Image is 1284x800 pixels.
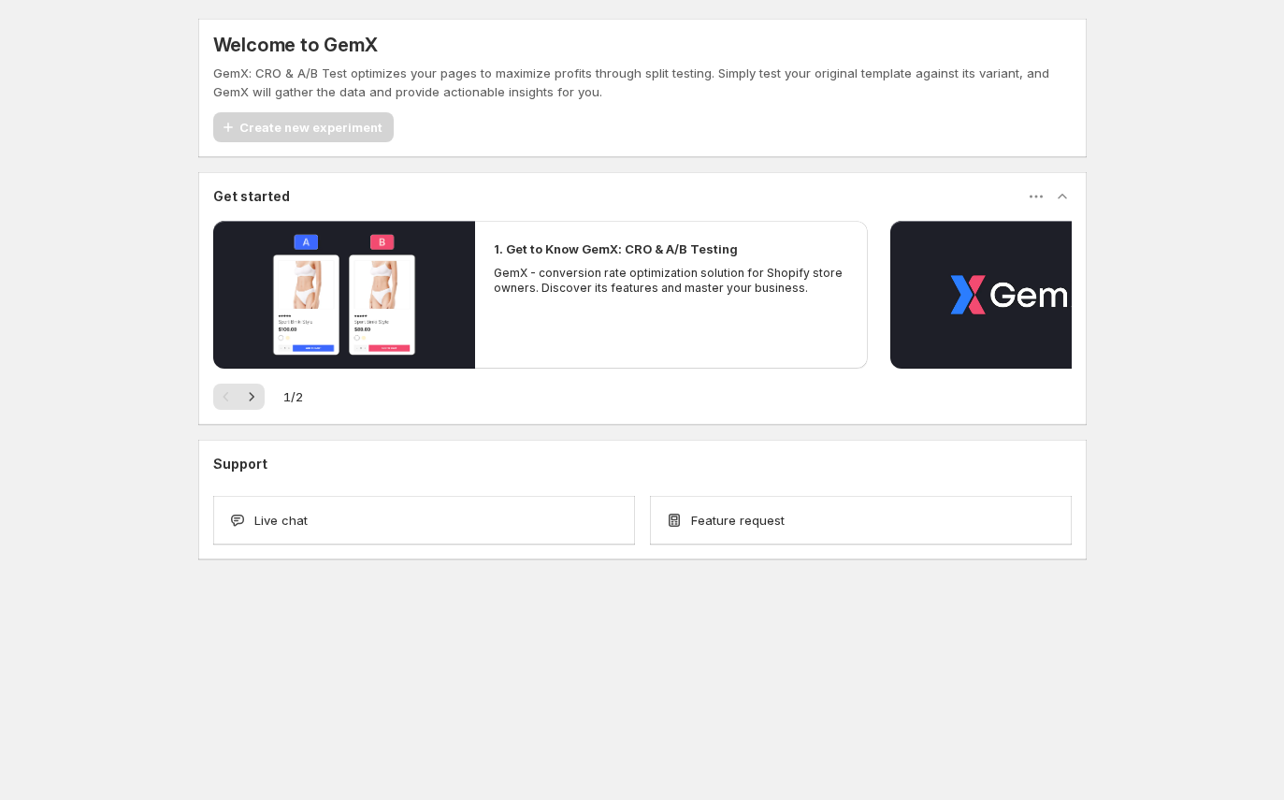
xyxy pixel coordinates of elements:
[213,64,1072,101] p: GemX: CRO & A/B Test optimizes your pages to maximize profits through split testing. Simply test ...
[254,511,308,530] span: Live chat
[213,187,290,206] h3: Get started
[213,34,378,56] h5: Welcome to GemX
[494,266,849,296] p: GemX - conversion rate optimization solution for Shopify store owners. Discover its features and ...
[691,511,785,530] span: Feature request
[213,455,267,473] h3: Support
[283,387,303,406] span: 1 / 2
[494,240,738,258] h2: 1. Get to Know GemX: CRO & A/B Testing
